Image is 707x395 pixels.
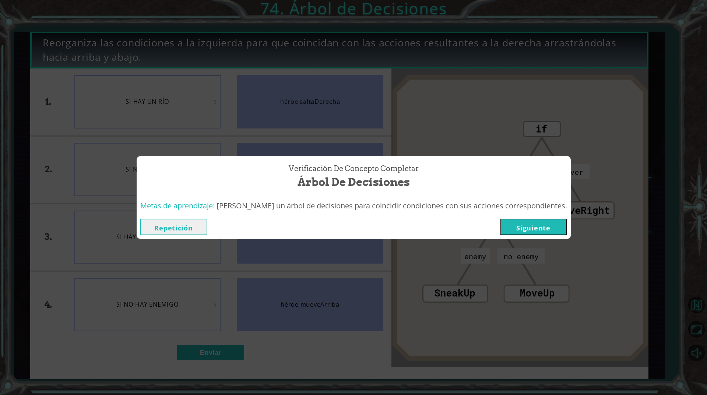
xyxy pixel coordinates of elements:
span: [PERSON_NAME] un árbol de decisiones para coincidir condiciones con sus acciones correspondientes. [217,201,567,211]
span: Metas de aprendizaje: [140,201,215,211]
button: Siguiente [500,219,567,235]
button: Repetición [140,219,207,235]
span: Verificación de Concepto Completar [289,163,419,174]
span: Árbol de Decisiones [298,174,410,190]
